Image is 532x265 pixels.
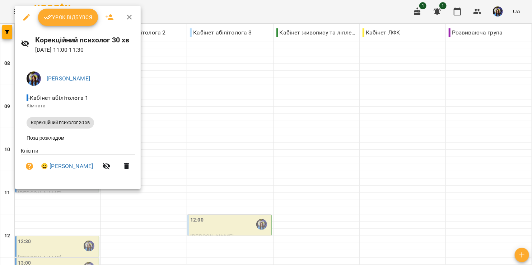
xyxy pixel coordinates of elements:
[21,158,38,175] button: Візит ще не сплачено. Додати оплату?
[21,131,135,144] li: Поза розкладом
[27,94,90,101] span: - Кабінет абілітолога 1
[21,147,135,181] ul: Клієнти
[38,9,98,26] button: Урок відбувся
[44,13,93,22] span: Урок відбувся
[27,120,94,126] span: Корекційний психолог 30 хв
[27,71,41,86] img: 45559c1a150f8c2aa145bf47fc7aae9b.jpg
[41,162,93,171] a: 😀 [PERSON_NAME]
[27,102,129,110] p: Кімната
[47,75,90,82] a: [PERSON_NAME]
[35,34,135,46] h6: Корекційний психолог 30 хв
[35,46,135,54] p: [DATE] 11:00 - 11:30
